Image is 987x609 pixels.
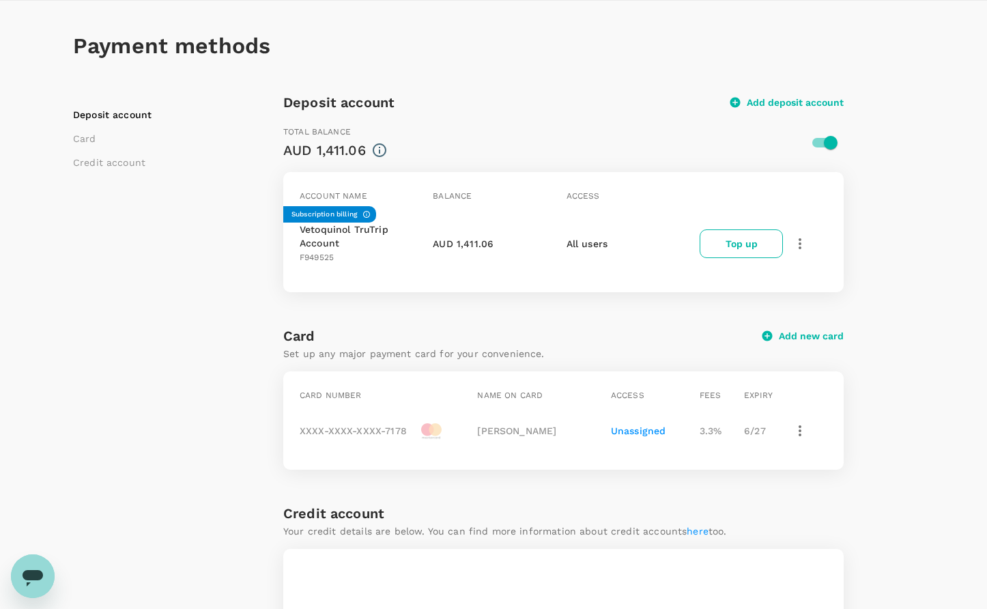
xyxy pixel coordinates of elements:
[477,424,605,438] p: [PERSON_NAME]
[567,191,600,201] span: Access
[283,127,351,137] span: Total balance
[744,424,783,438] p: 6 / 27
[283,325,762,347] h6: Card
[73,132,244,145] li: Card
[300,223,427,250] p: Vetoquinol TruTrip Account
[433,237,493,251] p: AUD 1,411.06
[291,209,357,220] h6: Subscription billing
[300,191,367,201] span: Account name
[73,33,914,59] h1: Payment methods
[73,108,244,122] li: Deposit account
[611,391,644,400] span: Access
[412,421,450,441] img: master
[283,502,384,524] h6: Credit account
[477,391,543,400] span: Name on card
[700,229,783,258] button: Top up
[744,391,773,400] span: Expiry
[730,96,844,109] button: Add deposit account
[73,156,244,169] li: Credit account
[300,253,334,262] span: F949525
[300,391,362,400] span: Card number
[762,330,844,342] button: Add new card
[283,347,762,360] p: Set up any major payment card for your convenience.
[11,554,55,598] iframe: Button to launch messaging window
[687,526,709,537] a: here
[611,425,666,436] span: Unassigned
[567,238,607,249] span: All users
[283,91,395,113] h6: Deposit account
[300,424,407,438] p: XXXX-XXXX-XXXX-7178
[700,424,739,438] p: 3.3 %
[283,524,727,538] p: Your credit details are below. You can find more information about credit accounts too.
[700,391,721,400] span: Fees
[283,139,366,161] div: AUD 1,411.06
[433,191,472,201] span: Balance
